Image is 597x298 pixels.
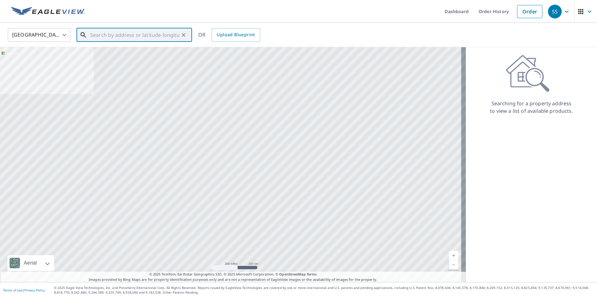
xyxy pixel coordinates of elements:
button: Clear [179,31,188,39]
a: Current Level 5, Zoom Out [449,260,458,270]
div: OR [198,28,260,42]
a: Upload Blueprint [212,28,260,42]
div: Aerial [22,255,39,271]
p: | [3,288,45,292]
p: © 2025 Eagle View Technologies, Inc. and Pictometry International Corp. All Rights Reserved. Repo... [54,286,594,295]
a: Terms [307,272,317,276]
span: Upload Blueprint [217,31,255,39]
span: © 2025 TomTom, Earthstar Geographics SIO, © 2025 Microsoft Corporation, © [149,272,317,277]
a: Current Level 5, Zoom In [449,251,458,260]
div: SS [548,5,562,18]
a: Terms of Use [3,288,22,292]
p: Searching for a property address to view a list of available products. [490,100,573,115]
input: Search by address or latitude-longitude [90,26,179,44]
img: EV Logo [11,7,85,16]
div: Aerial [7,255,54,271]
div: [GEOGRAPHIC_DATA] [8,26,70,44]
a: OpenStreetMap [279,272,305,276]
a: Order [517,5,542,18]
a: Privacy Policy [24,288,45,292]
